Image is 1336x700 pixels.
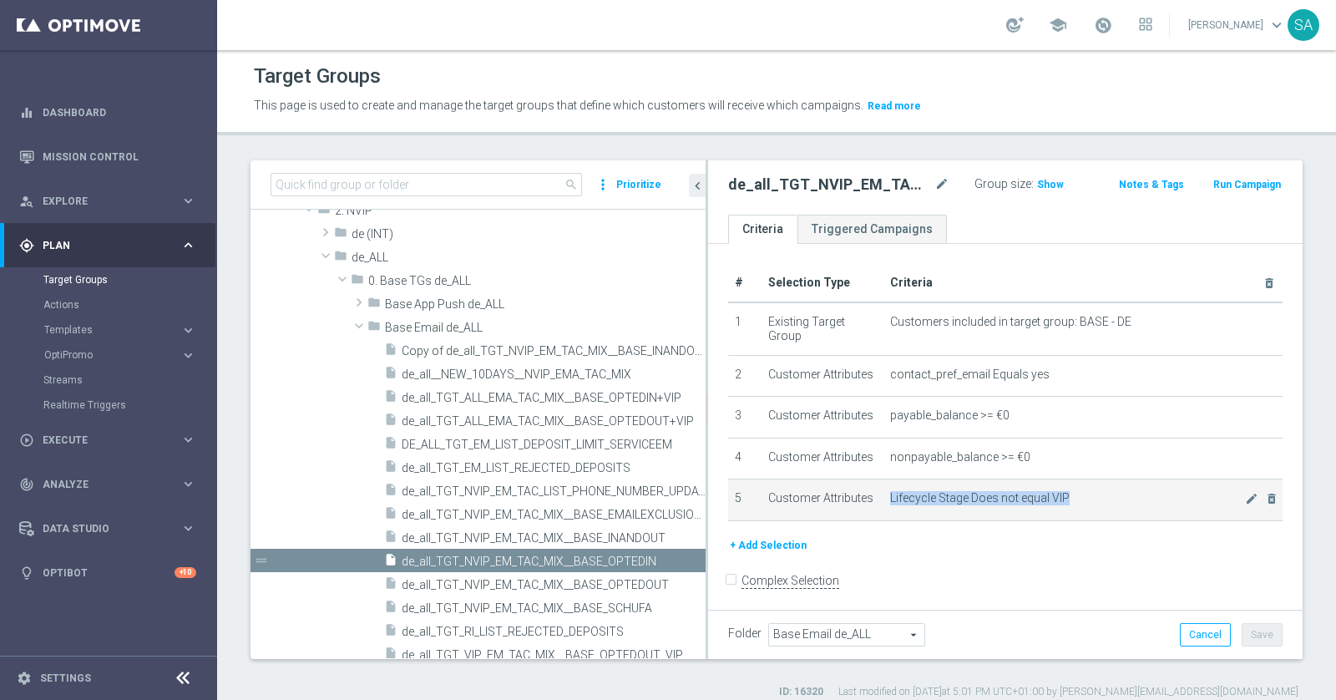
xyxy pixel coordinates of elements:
i: delete_forever [1265,492,1278,505]
td: 5 [728,479,762,521]
div: person_search Explore keyboard_arrow_right [18,195,197,208]
label: : [1031,177,1034,191]
i: chevron_left [690,178,706,194]
i: folder [317,202,331,221]
i: insert_drive_file [384,483,397,502]
i: keyboard_arrow_right [180,237,196,253]
label: Last modified on [DATE] at 5:01 PM UTC+01:00 by [PERSON_NAME][EMAIL_ADDRESS][DOMAIN_NAME] [838,685,1298,699]
td: Customer Attributes [762,438,883,479]
i: folder [334,249,347,268]
span: Data Studio [43,524,180,534]
a: [PERSON_NAME]keyboard_arrow_down [1187,13,1288,38]
i: insert_drive_file [384,647,397,666]
div: +10 [175,567,196,578]
i: delete_forever [1263,276,1276,290]
div: Templates [44,325,180,335]
span: Execute [43,435,180,445]
td: Customer Attributes [762,479,883,521]
i: folder [334,226,347,245]
span: de_all_TGT_NVIP_EM_TAC_LIST_PHONE_NUMBER_UPDATE [402,484,706,499]
th: # [728,264,762,302]
a: Realtime Triggers [43,398,174,412]
i: mode_edit [1245,492,1258,505]
a: Optibot [43,550,175,595]
span: Analyze [43,479,180,489]
button: chevron_left [689,174,706,197]
span: Lifecycle Stage Does not equal VIP [890,491,1245,505]
i: keyboard_arrow_right [180,520,196,536]
button: Read more [866,97,923,115]
div: Streams [43,368,215,393]
i: insert_drive_file [384,342,397,362]
h2: de_all_TGT_NVIP_EM_TAC_MIX__BASE_OPTEDIN [728,175,931,195]
th: Selection Type [762,264,883,302]
span: de_ALL [352,251,706,265]
i: gps_fixed [19,238,34,253]
span: Copy of de_all_TGT_NVIP_EM_TAC_MIX__BASE_INANDOUT [402,344,706,358]
span: Show [1037,179,1064,190]
td: 4 [728,438,762,479]
i: more_vert [595,173,611,196]
span: Base Email de_ALL [385,321,706,335]
i: keyboard_arrow_right [180,193,196,209]
td: Customer Attributes [762,355,883,397]
button: lightbulb Optibot +10 [18,566,197,580]
input: Quick find group or folder [271,173,582,196]
button: gps_fixed Plan keyboard_arrow_right [18,239,197,252]
div: Execute [19,433,180,448]
i: folder [351,272,364,292]
span: Base App Push de_ALL [385,297,706,312]
i: keyboard_arrow_right [180,432,196,448]
div: Analyze [19,477,180,492]
div: Optibot [19,550,196,595]
span: DE_ALL_TGT_EM_LIST_DEPOSIT_LIMIT_SERVICEEM [402,438,706,452]
a: Dashboard [43,90,196,134]
span: search [564,178,578,191]
div: Mission Control [19,134,196,179]
button: Run Campaign [1212,175,1283,194]
button: Notes & Tags [1117,175,1186,194]
span: contact_pref_email Equals yes [890,368,1050,382]
span: nonpayable_balance >= €0 [890,450,1030,464]
label: ID: 16320 [779,685,823,699]
button: Data Studio keyboard_arrow_right [18,522,197,535]
span: de_all_TGT_NVIP_EM_TAC_MIX__BASE_SCHUFA [402,601,706,616]
button: Save [1242,623,1283,647]
td: 2 [728,355,762,397]
button: Prioritize [614,174,664,196]
i: keyboard_arrow_right [180,347,196,363]
i: equalizer [19,105,34,120]
td: 3 [728,397,762,439]
span: school [1049,16,1067,34]
div: Explore [19,194,180,209]
button: Mission Control [18,150,197,164]
a: Criteria [728,215,797,244]
i: insert_drive_file [384,600,397,619]
span: de_all_TGT_NVIP_EM_TAC_MIX__BASE_INANDOUT [402,531,706,545]
i: mode_edit [934,175,949,195]
span: OptiPromo [44,350,164,360]
i: insert_drive_file [384,576,397,596]
button: Cancel [1180,623,1231,647]
span: de_all_TGT_EM_LIST_REJECTED_DEPOSITS [402,461,706,475]
h1: Target Groups [254,64,381,89]
span: Templates [44,325,164,335]
i: insert_drive_file [384,530,397,549]
button: Templates keyboard_arrow_right [43,323,197,337]
div: Dashboard [19,90,196,134]
i: insert_drive_file [384,623,397,642]
button: track_changes Analyze keyboard_arrow_right [18,478,197,491]
i: insert_drive_file [384,553,397,572]
label: Complex Selection [741,573,839,589]
button: equalizer Dashboard [18,106,197,119]
span: de_all_TGT_NVIP_EM_TAC_MIX__BASE_OPTEDIN [402,555,706,569]
i: settings [17,671,32,686]
span: Criteria [890,276,933,289]
div: OptiPromo [43,342,215,368]
span: Customers included in target group: BASE - DE [890,315,1131,329]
